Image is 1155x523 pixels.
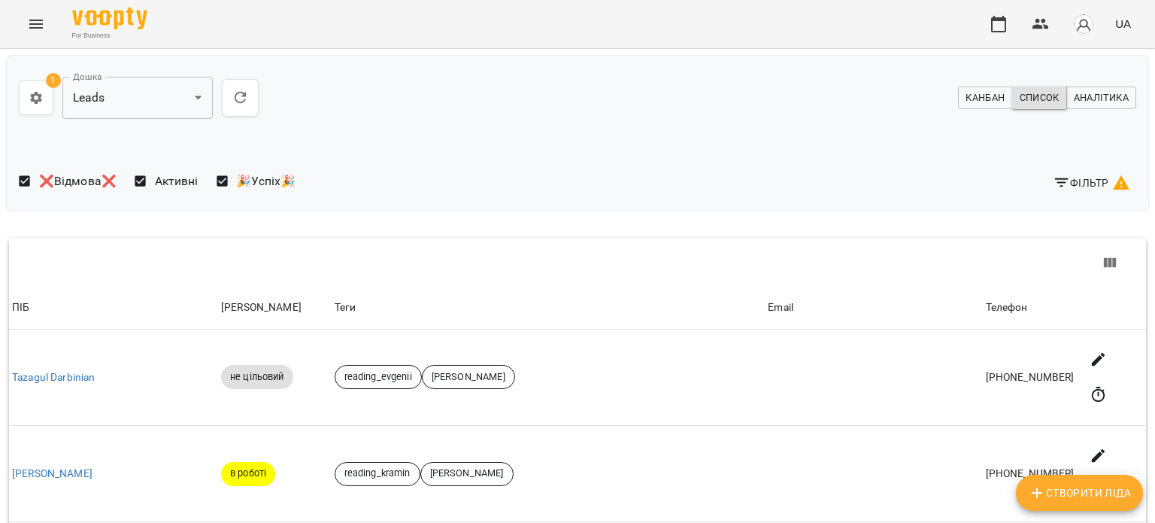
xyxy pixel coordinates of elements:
div: ПІБ [12,299,215,317]
button: Menu [18,6,54,42]
a: Tazagul Darbinian [12,371,95,383]
span: в роботі [221,467,275,480]
span: 🎉Успіх🎉 [236,172,296,190]
span: [PERSON_NAME] [421,467,513,480]
button: UA [1109,10,1137,38]
button: Створити Ліда [1016,475,1143,511]
button: Фільтр [1047,169,1136,196]
button: View Columns [1092,245,1128,281]
span: ❌Відмова❌ [39,172,117,190]
td: [PHONE_NUMBER] [983,426,1078,522]
button: Список [1012,87,1067,109]
div: Теги [335,299,762,317]
span: reading_kramin [335,467,420,480]
a: [PERSON_NAME] [12,467,92,479]
div: [PERSON_NAME] [221,299,329,317]
div: Table Toolbar [9,239,1146,287]
span: [PERSON_NAME] [423,370,514,384]
span: Канбан [966,90,1005,106]
span: reading_evgenii [335,370,421,384]
span: Створити Ліда [1028,484,1131,502]
div: Email [768,299,979,317]
td: [PHONE_NUMBER] [983,330,1078,426]
span: Аналітика [1074,90,1129,106]
span: 1 [46,73,61,88]
div: Телефон [986,299,1075,317]
div: Leads [62,77,213,119]
span: For Business [72,31,147,41]
span: Активні [155,172,199,190]
span: UA [1115,16,1131,32]
span: Фільтр [1053,174,1130,192]
div: не цільовий [221,365,293,389]
img: Voopty Logo [72,8,147,29]
span: не цільовий [221,370,293,384]
button: Канбан [958,87,1012,109]
div: в роботі [221,462,275,486]
span: Список [1020,90,1060,106]
img: avatar_s.png [1073,14,1094,35]
button: Аналітика [1066,87,1136,109]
